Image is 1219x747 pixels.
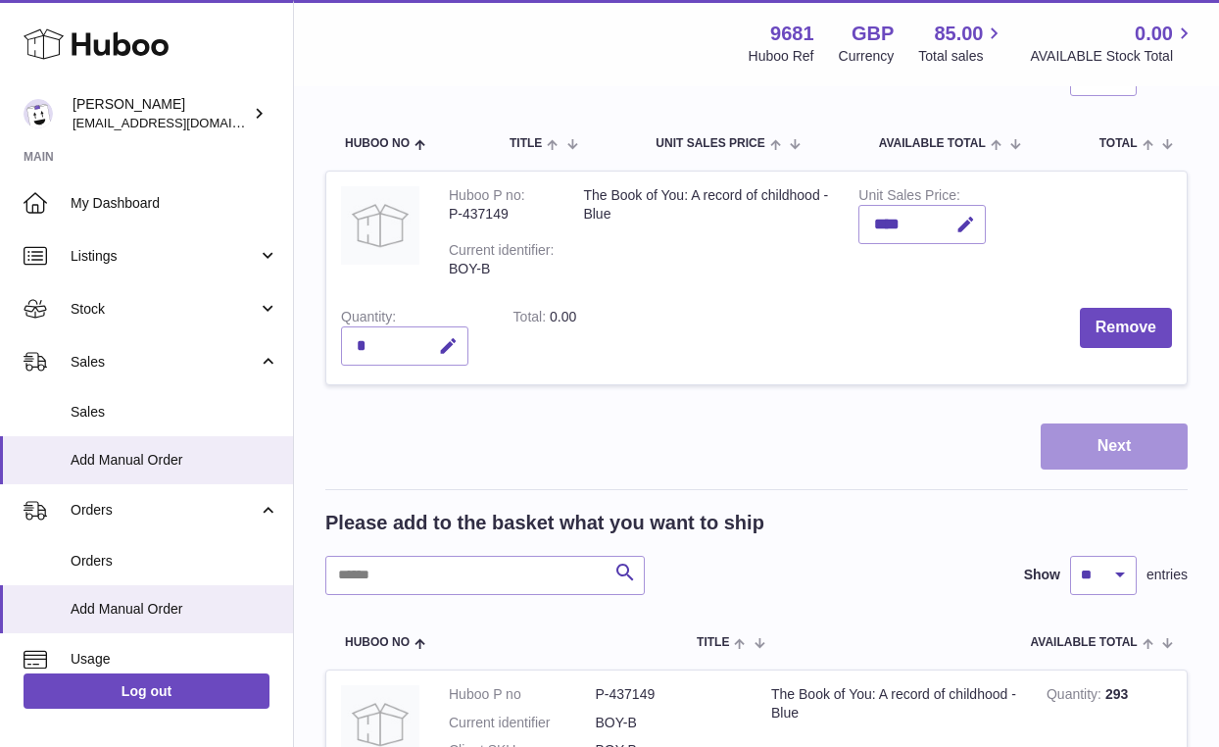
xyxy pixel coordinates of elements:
[71,247,258,266] span: Listings
[71,501,258,520] span: Orders
[770,21,814,47] strong: 9681
[1030,47,1195,66] span: AVAILABLE Stock Total
[852,21,894,47] strong: GBP
[71,650,278,669] span: Usage
[449,205,554,224] div: P-437149
[71,451,278,470] span: Add Manual Order
[749,47,814,66] div: Huboo Ref
[568,172,844,293] td: The Book of You: A record of childhood - Blue
[341,186,419,265] img: The Book of You: A record of childhood - Blue
[345,636,410,649] span: Huboo no
[918,21,1005,66] a: 85.00 Total sales
[1047,686,1105,707] strong: Quantity
[449,187,525,208] div: Huboo P no
[596,714,743,732] dd: BOY-B
[879,137,986,150] span: AVAILABLE Total
[656,137,764,150] span: Unit Sales Price
[839,47,895,66] div: Currency
[918,47,1005,66] span: Total sales
[1146,566,1188,584] span: entries
[550,309,576,324] span: 0.00
[71,300,258,319] span: Stock
[1024,566,1060,584] label: Show
[73,115,288,130] span: [EMAIL_ADDRESS][DOMAIN_NAME]
[1099,137,1138,150] span: Total
[1135,21,1173,47] span: 0.00
[341,309,396,329] label: Quantity
[697,636,729,649] span: Title
[325,510,764,536] h2: Please add to the basket what you want to ship
[1080,308,1172,348] button: Remove
[73,95,249,132] div: [PERSON_NAME]
[513,309,550,329] label: Total
[71,552,278,571] span: Orders
[1030,21,1195,66] a: 0.00 AVAILABLE Stock Total
[71,353,258,372] span: Sales
[449,685,596,704] dt: Huboo P no
[510,137,542,150] span: Title
[449,242,554,263] div: Current identifier
[1031,636,1138,649] span: AVAILABLE Total
[345,137,410,150] span: Huboo no
[858,187,959,208] label: Unit Sales Price
[24,673,269,709] a: Log out
[1041,423,1188,470] button: Next
[596,685,743,704] dd: P-437149
[71,600,278,619] span: Add Manual Order
[934,21,983,47] span: 85.00
[449,260,554,278] div: BOY-B
[24,99,53,128] img: hello@colourchronicles.com
[449,714,596,732] dt: Current identifier
[71,194,278,213] span: My Dashboard
[71,403,278,422] span: Sales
